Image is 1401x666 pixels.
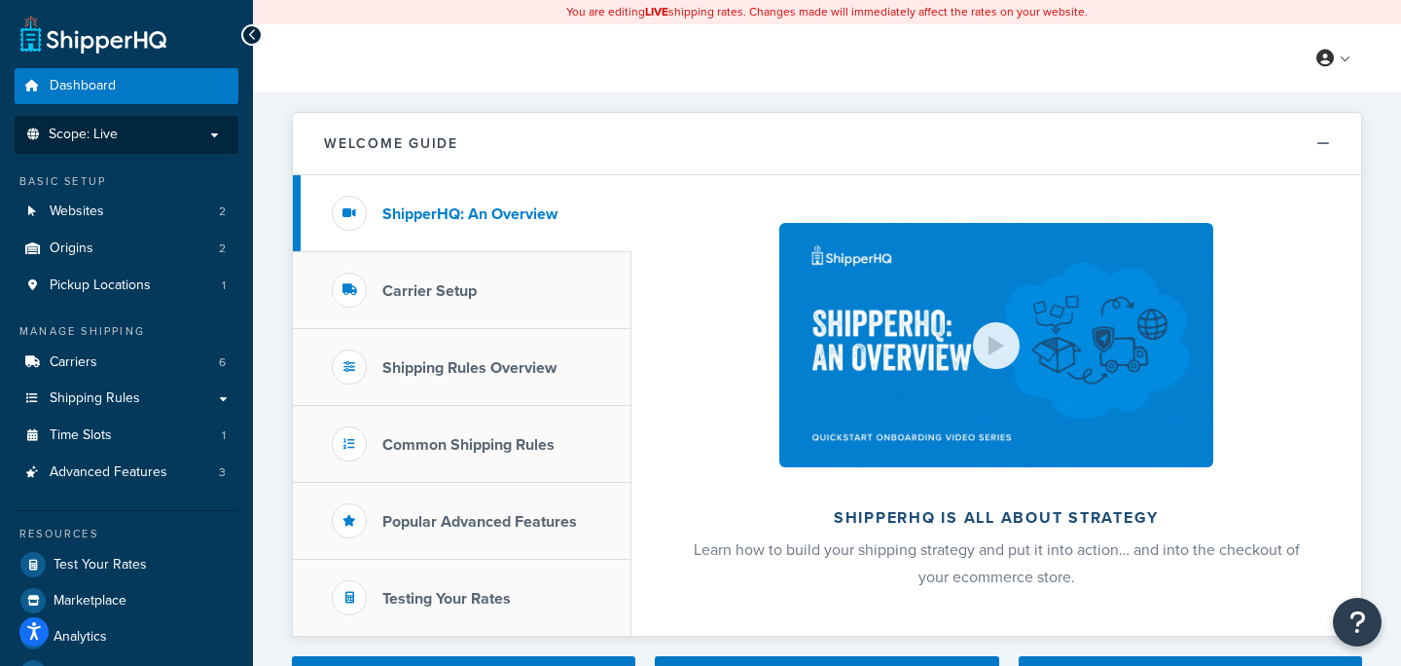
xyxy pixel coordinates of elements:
a: Marketplace [15,583,238,618]
a: Time Slots1 [15,418,238,454]
h3: Testing Your Rates [382,590,511,608]
span: 1 [222,427,226,444]
span: Time Slots [50,427,112,444]
a: Pickup Locations1 [15,268,238,304]
span: Advanced Features [50,464,167,481]
h3: Common Shipping Rules [382,436,555,454]
a: Dashboard [15,68,238,104]
li: Origins [15,231,238,267]
span: Shipping Rules [50,390,140,407]
a: Shipping Rules [15,381,238,417]
div: Basic Setup [15,173,238,190]
h3: ShipperHQ: An Overview [382,205,557,223]
li: Time Slots [15,418,238,454]
button: Open Resource Center [1333,598,1382,647]
span: Dashboard [50,78,116,94]
h3: Carrier Setup [382,282,477,300]
h3: Popular Advanced Features [382,513,577,531]
b: LIVE [645,3,668,20]
a: Advanced Features3 [15,455,238,491]
span: Marketplace [54,593,126,610]
h3: Shipping Rules Overview [382,359,557,377]
span: 1 [222,277,226,294]
div: Manage Shipping [15,323,238,340]
a: Websites2 [15,194,238,230]
li: Websites [15,194,238,230]
span: 2 [219,240,226,257]
span: Learn how to build your shipping strategy and put it into action… and into the checkout of your e... [694,538,1300,588]
div: Resources [15,526,238,542]
span: Analytics [54,629,107,646]
span: Carriers [50,354,97,371]
span: Pickup Locations [50,277,151,294]
span: 6 [219,354,226,371]
img: ShipperHQ is all about strategy [779,223,1213,467]
li: Carriers [15,345,238,381]
a: Test Your Rates [15,547,238,582]
a: Analytics [15,619,238,654]
h2: ShipperHQ is all about strategy [683,509,1310,527]
span: Origins [50,240,93,257]
button: Welcome Guide [293,113,1361,175]
span: Websites [50,203,104,220]
li: Advanced Features [15,455,238,491]
li: Pickup Locations [15,268,238,304]
span: Scope: Live [49,127,118,143]
a: Origins2 [15,231,238,267]
span: 2 [219,203,226,220]
a: Carriers6 [15,345,238,381]
h2: Welcome Guide [324,136,458,151]
span: 3 [219,464,226,481]
span: Test Your Rates [54,557,147,573]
